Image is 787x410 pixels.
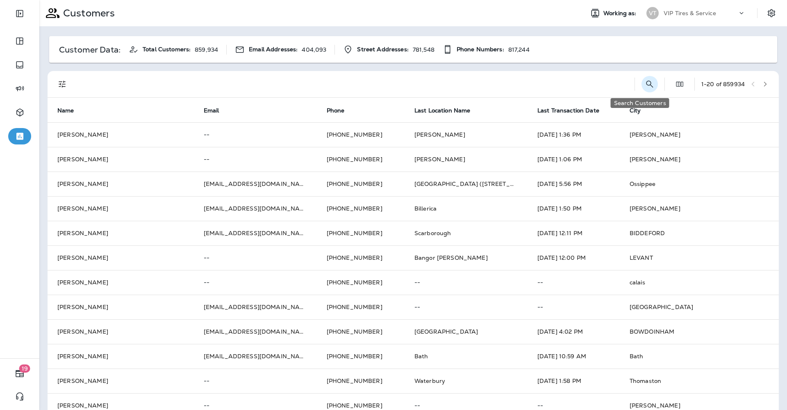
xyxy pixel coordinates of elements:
span: Email Addresses: [249,46,298,53]
p: Customer Data: [59,46,121,53]
p: 859,934 [195,46,218,53]
td: [EMAIL_ADDRESS][DOMAIN_NAME] [194,172,317,196]
span: Email [204,107,230,114]
button: 19 [8,365,31,382]
td: Bath [620,344,779,369]
div: VT [646,7,659,19]
td: [PHONE_NUMBER] [317,369,405,393]
p: 781,548 [413,46,434,53]
td: [PHONE_NUMBER] [317,344,405,369]
span: Last Location Name [414,107,471,114]
span: Working as: [603,10,638,17]
td: [EMAIL_ADDRESS][DOMAIN_NAME] [194,196,317,221]
td: [PERSON_NAME] [620,147,779,172]
td: [DATE] 1:06 PM [528,147,620,172]
span: 19 [19,364,30,373]
td: [DATE] 12:11 PM [528,221,620,245]
td: [PERSON_NAME] [48,221,194,245]
td: [DATE] 10:59 AM [528,344,620,369]
td: BOWDOINHAM [620,319,779,344]
td: [EMAIL_ADDRESS][DOMAIN_NAME] [194,221,317,245]
p: -- [204,254,307,261]
span: Name [57,107,85,114]
div: 1 - 20 of 859934 [701,81,745,87]
p: 404,093 [302,46,326,53]
td: [PERSON_NAME] [620,122,779,147]
td: [PHONE_NUMBER] [317,295,405,319]
p: Customers [60,7,115,19]
p: -- [414,402,518,409]
p: -- [204,378,307,384]
span: Total Customers: [143,46,191,53]
td: Ossippee [620,172,779,196]
p: -- [204,156,307,163]
td: [PERSON_NAME] [48,196,194,221]
td: calais [620,270,779,295]
td: [DATE] 1:58 PM [528,369,620,393]
p: -- [537,304,610,310]
td: [PERSON_NAME] [48,295,194,319]
p: -- [414,304,518,310]
span: Bangor [PERSON_NAME] [414,254,488,261]
td: [DATE] 4:02 PM [528,319,620,344]
td: [PERSON_NAME] [48,147,194,172]
span: City [630,107,652,114]
td: [EMAIL_ADDRESS][DOMAIN_NAME] [194,344,317,369]
td: [PERSON_NAME] [48,270,194,295]
td: [DATE] 1:50 PM [528,196,620,221]
span: Billerica [414,205,437,212]
span: [PERSON_NAME] [414,131,465,138]
button: Expand Sidebar [8,5,31,22]
td: [EMAIL_ADDRESS][DOMAIN_NAME] [194,295,317,319]
p: -- [204,279,307,286]
button: Filters [54,76,71,92]
td: [DATE] 5:56 PM [528,172,620,196]
span: Phone [327,107,355,114]
td: [PERSON_NAME] [48,122,194,147]
p: -- [537,402,610,409]
td: [EMAIL_ADDRESS][DOMAIN_NAME] [194,319,317,344]
button: Search Customers [641,76,658,92]
div: Search Customers [611,98,669,108]
span: Street Addresses: [357,46,408,53]
p: 817,244 [508,46,530,53]
td: [PHONE_NUMBER] [317,122,405,147]
td: [PERSON_NAME] [48,245,194,270]
td: [DATE] 12:00 PM [528,245,620,270]
td: BIDDEFORD [620,221,779,245]
span: Phone Numbers: [457,46,504,53]
p: -- [537,279,610,286]
span: [PERSON_NAME] [414,156,465,163]
span: Phone [327,107,345,114]
td: [PERSON_NAME] [48,344,194,369]
td: [PERSON_NAME] [48,369,194,393]
span: Name [57,107,74,114]
td: [PHONE_NUMBER] [317,147,405,172]
span: Last Transaction Date [537,107,599,114]
td: LEVANT [620,245,779,270]
td: [PHONE_NUMBER] [317,319,405,344]
td: [PHONE_NUMBER] [317,270,405,295]
td: [GEOGRAPHIC_DATA] [620,295,779,319]
td: [PERSON_NAME] [620,196,779,221]
span: [GEOGRAPHIC_DATA] [414,328,478,335]
p: -- [204,402,307,409]
td: [PHONE_NUMBER] [317,196,405,221]
span: Last Transaction Date [537,107,610,114]
td: Thomaston [620,369,779,393]
p: VIP Tires & Service [664,10,716,16]
span: Last Location Name [414,107,481,114]
button: Edit Fields [671,76,688,92]
td: [DATE] 1:36 PM [528,122,620,147]
span: Email [204,107,219,114]
td: [PERSON_NAME] [48,319,194,344]
td: [PHONE_NUMBER] [317,245,405,270]
button: Settings [764,6,779,21]
td: [PERSON_NAME] [48,172,194,196]
span: Bath [414,353,428,360]
span: [GEOGRAPHIC_DATA] ([STREET_ADDRESS]) [414,180,543,188]
span: Waterbury [414,377,445,385]
td: [PHONE_NUMBER] [317,172,405,196]
p: -- [414,279,518,286]
p: -- [204,131,307,138]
